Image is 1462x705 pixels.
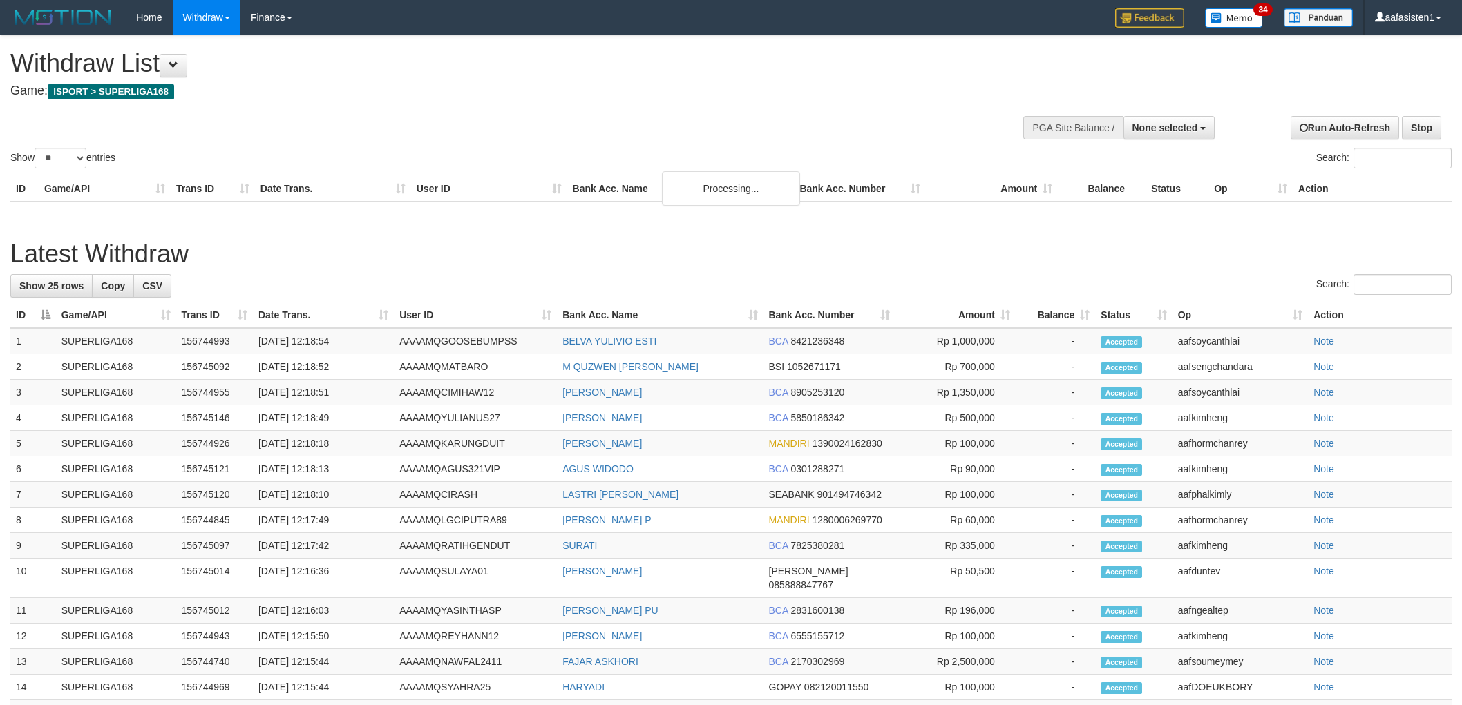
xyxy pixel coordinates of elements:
img: MOTION_logo.png [10,7,115,28]
td: 7 [10,482,56,508]
th: Date Trans.: activate to sort column ascending [253,302,394,328]
td: Rp 100,000 [895,431,1016,456]
a: FAJAR ASKHORI [562,656,638,667]
td: SUPERLIGA168 [56,405,176,431]
td: 2 [10,354,56,380]
span: BCA [769,336,788,347]
span: Accepted [1101,631,1142,643]
span: GOPAY [769,682,801,693]
a: Note [1313,336,1334,347]
th: Balance: activate to sort column ascending [1016,302,1095,328]
td: 156744993 [176,328,253,354]
td: [DATE] 12:18:18 [253,431,394,456]
td: - [1016,533,1095,559]
th: Balance [1058,176,1146,202]
td: [DATE] 12:18:52 [253,354,394,380]
td: 4 [10,405,56,431]
td: [DATE] 12:17:42 [253,533,394,559]
td: AAAAMQYASINTHASP [394,598,557,624]
td: - [1016,559,1095,598]
td: Rp 700,000 [895,354,1016,380]
a: Note [1313,630,1334,641]
a: Note [1313,540,1334,551]
td: [DATE] 12:15:44 [253,675,394,700]
th: Bank Acc. Number [794,176,926,202]
span: Accepted [1101,387,1142,399]
td: [DATE] 12:16:36 [253,559,394,598]
td: 156745146 [176,405,253,431]
th: Game/API [39,176,171,202]
span: SEABANK [769,489,815,500]
span: BCA [769,387,788,398]
th: Amount: activate to sort column ascending [895,302,1016,328]
input: Search: [1354,274,1452,295]
td: aafsoycanthlai [1173,380,1308,405]
td: SUPERLIGA168 [56,624,176,649]
a: LASTRI [PERSON_NAME] [562,489,678,500]
span: Copy 8905253120 to clipboard [790,387,844,398]
td: 1 [10,328,56,354]
span: MANDIRI [769,438,810,449]
span: Copy 1280006269770 to clipboard [813,514,882,525]
td: aafsengchandara [1173,354,1308,380]
img: Feedback.jpg [1115,8,1184,28]
span: Accepted [1101,606,1142,617]
select: Showentries [35,148,86,168]
span: Copy 085888847767 to clipboard [769,579,833,590]
td: 13 [10,649,56,675]
span: Copy [101,280,125,291]
td: AAAAMQRATIHGENDUT [394,533,557,559]
a: Copy [92,274,134,298]
span: Accepted [1101,438,1142,450]
a: SURATI [562,540,597,551]
span: None selected [1132,122,1198,133]
th: Date Trans. [255,176,411,202]
th: Bank Acc. Number: activate to sort column ascending [763,302,896,328]
span: CSV [142,280,162,291]
button: None selected [1123,116,1215,139]
span: MANDIRI [769,514,810,525]
th: Bank Acc. Name [567,176,795,202]
td: - [1016,649,1095,675]
div: Processing... [662,171,800,206]
td: Rp 2,500,000 [895,649,1016,675]
td: - [1016,598,1095,624]
td: Rp 100,000 [895,675,1016,700]
td: aafsoumeymey [1173,649,1308,675]
td: 14 [10,675,56,700]
a: [PERSON_NAME] [562,387,642,398]
td: AAAAMQAGUS321VIP [394,456,557,482]
td: - [1016,624,1095,649]
td: AAAAMQKARUNGDUIT [394,431,557,456]
a: Note [1313,438,1334,449]
td: 156744955 [176,380,253,405]
th: Op [1208,176,1293,202]
td: SUPERLIGA168 [56,354,176,380]
input: Search: [1354,148,1452,168]
td: - [1016,482,1095,508]
td: 156745120 [176,482,253,508]
span: Accepted [1101,490,1142,501]
a: BELVA YULIVIO ESTI [562,336,656,347]
span: BSI [769,361,785,372]
td: 156744943 [176,624,253,649]
th: Op: activate to sort column ascending [1173,302,1308,328]
td: 12 [10,624,56,649]
th: Action [1293,176,1452,202]
td: AAAAMQLGCIPUTRA89 [394,508,557,533]
span: Accepted [1101,566,1142,578]
td: 156745012 [176,598,253,624]
td: [DATE] 12:18:49 [253,405,394,431]
td: - [1016,508,1095,533]
span: Copy 0301288271 to clipboard [790,463,844,474]
a: Note [1313,361,1334,372]
span: 34 [1253,3,1272,16]
th: User ID: activate to sort column ascending [394,302,557,328]
span: Accepted [1101,336,1142,348]
td: Rp 100,000 [895,482,1016,508]
td: SUPERLIGA168 [56,675,176,700]
span: Accepted [1101,657,1142,668]
td: [DATE] 12:16:03 [253,598,394,624]
td: AAAAMQMATBARO [394,354,557,380]
th: Bank Acc. Name: activate to sort column ascending [557,302,763,328]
